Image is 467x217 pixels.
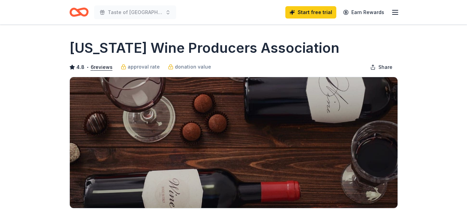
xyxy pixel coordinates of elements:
a: approval rate [121,63,160,71]
button: Share [365,60,398,74]
h1: [US_STATE] Wine Producers Association [69,38,339,58]
span: donation value [175,63,211,71]
span: 4.8 [76,63,85,71]
a: Home [69,4,89,20]
span: Taste of [GEOGRAPHIC_DATA] [108,8,163,16]
button: 6reviews [91,63,113,71]
button: Taste of [GEOGRAPHIC_DATA] [94,5,176,19]
a: donation value [168,63,211,71]
a: Start free trial [285,6,336,19]
span: Share [378,63,392,71]
a: Earn Rewards [339,6,388,19]
span: • [86,64,89,70]
span: approval rate [128,63,160,71]
img: Image for Ohio Wine Producers Association [70,77,398,208]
